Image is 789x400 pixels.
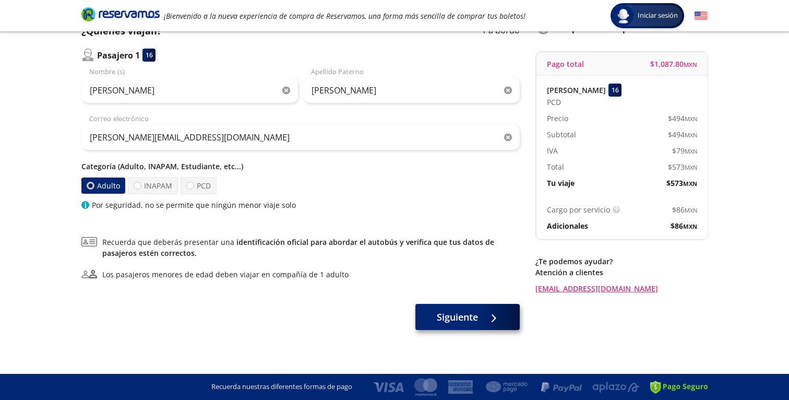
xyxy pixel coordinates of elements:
small: MXN [685,163,697,171]
span: $ 86 [671,220,697,231]
span: $ 79 [672,145,697,156]
span: Iniciar sesión [633,10,682,21]
p: Categoría (Adulto, INAPAM, Estudiante, etc...) [81,161,520,172]
input: Correo electrónico [81,124,520,150]
div: 16 [142,49,156,62]
p: Atención a clientes [535,267,708,278]
p: Por seguridad, no se permite que ningún menor viaje solo [92,199,296,210]
p: Pago total [547,58,584,69]
p: ¿Te podemos ayudar? [535,256,708,267]
p: Pasajero 1 [97,49,140,62]
a: identificación oficial para abordar el autobús y verifica que tus datos de pasajeros estén correc... [102,237,494,258]
small: MXN [685,147,697,155]
span: Siguiente [437,310,478,324]
small: MXN [683,222,697,230]
em: ¡Bienvenido a la nueva experiencia de compra de Reservamos, una forma más sencilla de comprar tus... [164,11,525,21]
p: Subtotal [547,129,576,140]
small: MXN [684,61,697,68]
div: Los pasajeros menores de edad deben viajar en compañía de 1 adulto [102,269,349,280]
label: PCD [181,177,217,194]
span: $ 494 [668,113,697,124]
iframe: Messagebird Livechat Widget [728,339,779,390]
small: MXN [685,115,697,123]
button: English [695,9,708,22]
i: Brand Logo [81,6,160,22]
label: INAPAM [128,177,178,194]
p: Recuerda nuestras diferentes formas de pago [211,382,352,392]
p: Adicionales [547,220,588,231]
input: Apellido Paterno [303,77,520,103]
small: MXN [685,206,697,214]
small: MXN [685,131,697,139]
span: $ 86 [672,204,697,215]
label: Adulto [81,178,125,194]
input: Nombre (s) [81,77,298,103]
span: $ 494 [668,129,697,140]
p: Precio [547,113,568,124]
a: [EMAIL_ADDRESS][DOMAIN_NAME] [535,283,708,294]
button: Siguiente [415,304,520,330]
p: Cargo por servicio [547,204,610,215]
span: $ 573 [668,161,697,172]
p: Tu viaje [547,178,575,189]
small: MXN [683,180,697,187]
span: Recuerda que deberás presentar una [102,237,520,258]
p: [PERSON_NAME] [547,85,606,96]
p: Total [547,161,564,172]
span: PCD [547,97,561,108]
a: Brand Logo [81,6,160,25]
span: $ 573 [666,178,697,189]
div: 16 [608,84,621,97]
p: IVA [547,145,558,156]
span: $ 1,087.80 [650,58,697,69]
